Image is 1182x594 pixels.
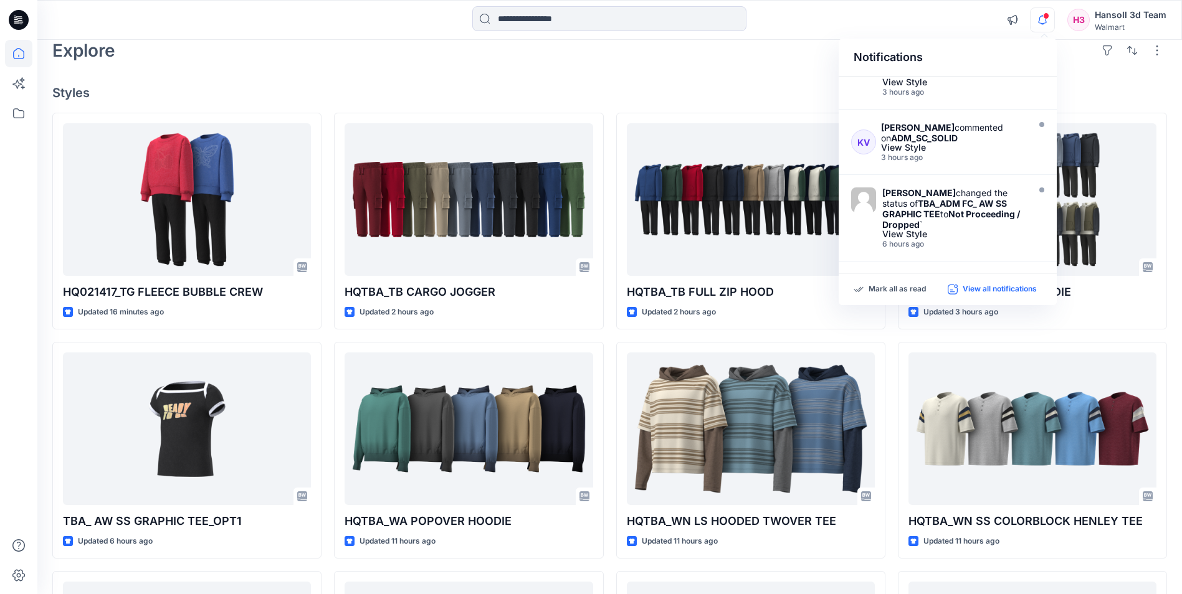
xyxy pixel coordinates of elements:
p: HQTBA_TB CARGO JOGGER [345,283,593,301]
p: Updated 6 hours ago [78,535,153,548]
p: HQTBA_WN LS HOODED TWOVER TEE [627,512,875,530]
a: HQ021417_TG FLEECE BUBBLE CREW [63,123,311,276]
a: HQTBA_WN LS HOODED TWOVER TEE [627,352,875,505]
div: commented on [881,122,1026,143]
div: Wednesday, September 24, 2025 21:00 [882,88,1026,97]
p: HQTBA_TB FULL ZIP HOOD [627,283,875,301]
strong: TBA_ADM FC_ AW SS GRAPHIC TEE [882,198,1007,219]
a: HQTBA_WN SS COLORBLOCK HENLEY TEE [908,352,1156,505]
p: HQTBA_WA POPOVER HOODIE [345,512,593,530]
div: H3 [1067,9,1090,31]
p: View all notifications [963,284,1037,295]
strong: [PERSON_NAME] [881,122,955,133]
h4: Styles [52,85,1167,100]
div: KV [851,130,876,154]
p: Updated 2 hours ago [360,306,434,319]
p: Updated 16 minutes ago [78,306,164,319]
p: Updated 11 hours ago [360,535,436,548]
a: HQTBA_TB CARGO JOGGER [345,123,593,276]
p: Updated 11 hours ago [923,535,999,548]
div: View Style [881,143,1026,152]
img: Sarah An [851,187,876,212]
strong: ADM_SC_SOLID [891,133,958,143]
p: Updated 11 hours ago [642,535,718,548]
div: Walmart [1095,22,1166,32]
a: HQTBA_TB FULL ZIP HOOD [627,123,875,276]
div: Hansoll 3d Team [1095,7,1166,22]
div: View Style [882,78,1026,87]
a: TBA_ AW SS GRAPHIC TEE_OPT1 [63,352,311,505]
p: HQ021417_TG FLEECE BUBBLE CREW [63,283,311,301]
div: Wednesday, September 24, 2025 20:49 [881,153,1026,162]
p: HQTBA_WN SS COLORBLOCK HENLEY TEE [908,512,1156,530]
div: changed the status of to ` [882,187,1026,230]
div: Wednesday, September 24, 2025 17:38 [882,240,1026,248]
p: Mark all as read [869,284,926,295]
p: Updated 3 hours ago [923,306,998,319]
strong: Not Proceeding / Dropped [882,209,1020,230]
p: Updated 2 hours ago [642,306,716,319]
div: Notifications [839,39,1057,77]
h2: Explore [52,40,115,60]
a: HQTBA_WA POPOVER HOODIE [345,352,593,505]
div: View Style [882,230,1026,238]
p: TBA_ AW SS GRAPHIC TEE_OPT1 [63,512,311,530]
strong: [PERSON_NAME] [882,187,956,198]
